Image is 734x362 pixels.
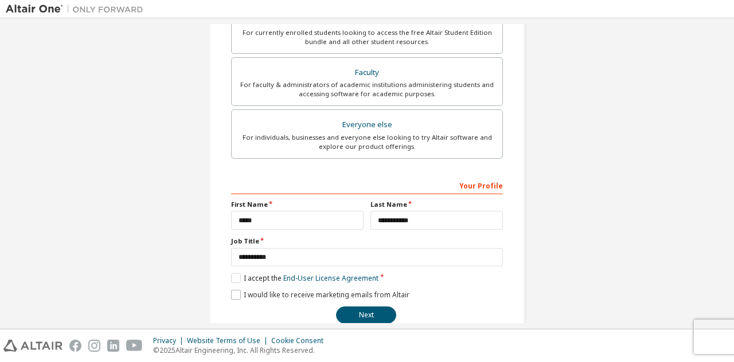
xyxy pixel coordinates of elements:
[239,28,495,46] div: For currently enrolled students looking to access the free Altair Student Edition bundle and all ...
[336,306,396,324] button: Next
[239,80,495,99] div: For faculty & administrators of academic institutions administering students and accessing softwa...
[88,340,100,352] img: instagram.svg
[231,290,409,300] label: I would like to receive marketing emails from Altair
[239,133,495,151] div: For individuals, businesses and everyone else looking to try Altair software and explore our prod...
[231,176,503,194] div: Your Profile
[370,200,503,209] label: Last Name
[153,345,330,355] p: © 2025 Altair Engineering, Inc. All Rights Reserved.
[283,273,378,283] a: End-User License Agreement
[231,237,503,246] label: Job Title
[69,340,81,352] img: facebook.svg
[231,273,378,283] label: I accept the
[187,336,271,345] div: Website Terms of Use
[6,3,149,15] img: Altair One
[271,336,330,345] div: Cookie Consent
[239,117,495,133] div: Everyone else
[231,200,364,209] label: First Name
[107,340,119,352] img: linkedin.svg
[239,65,495,81] div: Faculty
[126,340,143,352] img: youtube.svg
[153,336,187,345] div: Privacy
[3,340,63,352] img: altair_logo.svg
